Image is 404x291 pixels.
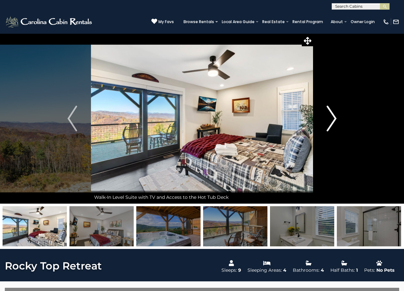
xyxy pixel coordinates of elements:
img: 165206859 [270,206,334,246]
span: My Favs [158,19,174,25]
img: 165420819 [203,206,267,246]
img: 165206858 [337,206,401,246]
a: My Favs [151,18,174,25]
button: Next [313,33,350,204]
div: Walk-In Level Suite with TV and Access to the Hot Tub Deck [91,191,313,204]
img: 165422495 [69,206,134,246]
img: 165422497 [3,206,67,246]
img: 165206874 [136,206,201,246]
img: mail-regular-white.png [393,19,399,25]
img: arrow [67,106,77,131]
img: White-1-2.png [5,15,94,28]
img: arrow [327,106,337,131]
img: phone-regular-white.png [383,19,389,25]
a: Rental Program [289,17,326,26]
a: Browse Rentals [180,17,217,26]
a: Real Estate [259,17,288,26]
button: Previous [54,33,91,204]
a: Owner Login [347,17,378,26]
a: Local Area Guide [219,17,258,26]
a: About [328,17,346,26]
